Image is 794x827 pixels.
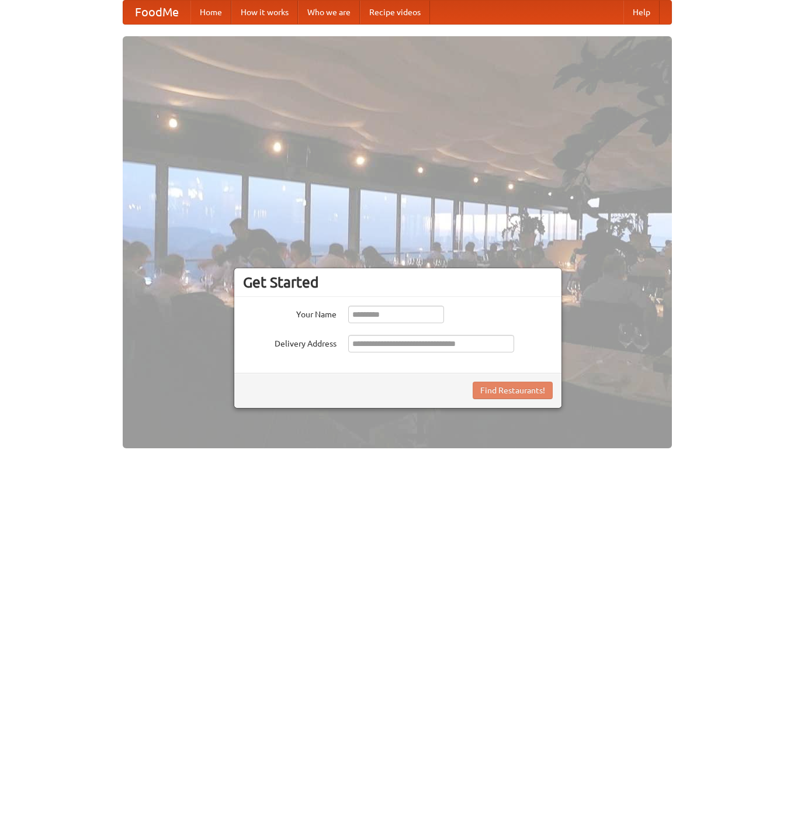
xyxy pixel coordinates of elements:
[190,1,231,24] a: Home
[298,1,360,24] a: Who we are
[231,1,298,24] a: How it works
[473,382,553,399] button: Find Restaurants!
[123,1,190,24] a: FoodMe
[243,274,553,291] h3: Get Started
[623,1,660,24] a: Help
[243,306,337,320] label: Your Name
[243,335,337,350] label: Delivery Address
[360,1,430,24] a: Recipe videos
